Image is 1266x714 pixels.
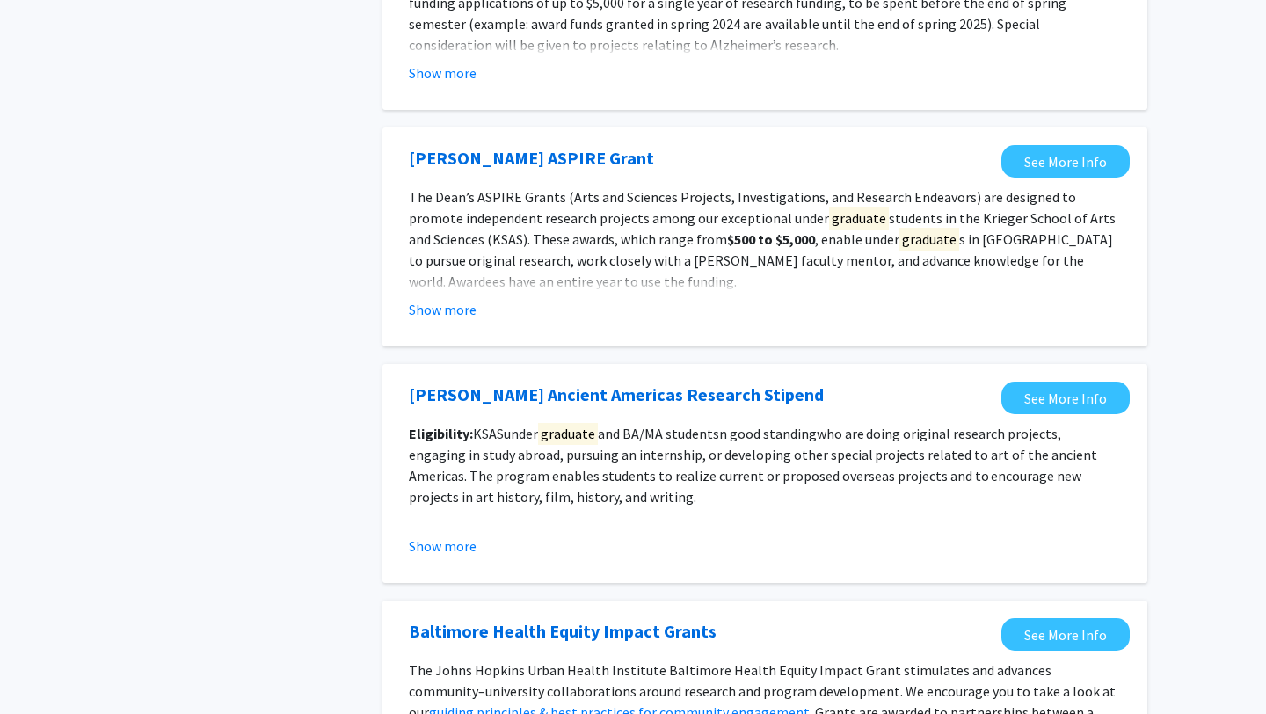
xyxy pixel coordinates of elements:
[409,62,477,84] button: Show more
[1001,618,1130,651] a: Opens in a new tab
[13,635,75,701] iframe: Chat
[829,207,889,229] mark: graduate
[409,145,654,171] a: Opens in a new tab
[899,228,959,251] mark: graduate
[409,618,717,645] a: Opens in a new tab
[409,535,477,557] button: Show more
[409,299,477,320] button: Show more
[538,422,598,445] mark: graduate
[727,230,815,248] strong: $500 to $5,000
[409,425,473,442] strong: Eligibility:
[409,186,1121,292] p: The Dean’s ASPIRE Grants (Arts and Sciences Projects, Investigations, and Research Endeavors) are...
[409,382,824,408] a: Opens in a new tab
[504,422,719,445] span: under and BA/MA students
[409,423,1121,507] p: KSAS n good standing
[1001,382,1130,414] a: Opens in a new tab
[1001,145,1130,178] a: Opens in a new tab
